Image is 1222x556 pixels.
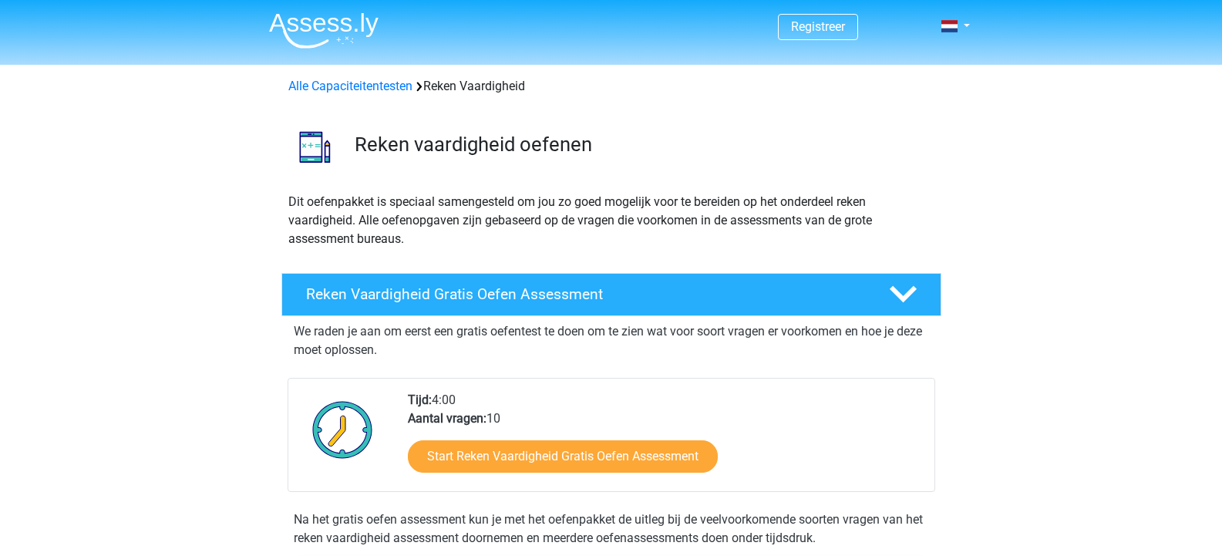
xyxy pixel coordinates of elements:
div: 4:00 10 [396,391,934,491]
img: reken vaardigheid [282,114,348,180]
div: Reken Vaardigheid [282,77,941,96]
div: Na het gratis oefen assessment kun je met het oefenpakket de uitleg bij de veelvoorkomende soorte... [288,511,935,548]
a: Reken Vaardigheid Gratis Oefen Assessment [275,273,948,316]
img: Klok [304,391,382,468]
img: Assessly [269,12,379,49]
p: Dit oefenpakket is speciaal samengesteld om jou zo goed mogelijk voor te bereiden op het onderdee... [288,193,934,248]
a: Registreer [791,19,845,34]
h3: Reken vaardigheid oefenen [355,133,929,157]
p: We raden je aan om eerst een gratis oefentest te doen om te zien wat voor soort vragen er voorkom... [294,322,929,359]
b: Tijd: [408,393,432,407]
h4: Reken Vaardigheid Gratis Oefen Assessment [306,285,864,303]
b: Aantal vragen: [408,411,486,426]
a: Start Reken Vaardigheid Gratis Oefen Assessment [408,440,718,473]
a: Alle Capaciteitentesten [288,79,412,93]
